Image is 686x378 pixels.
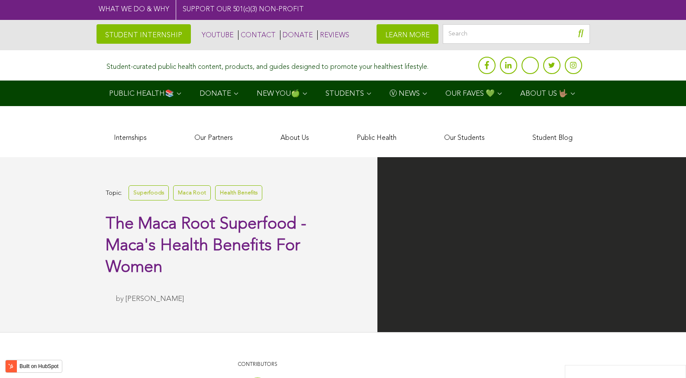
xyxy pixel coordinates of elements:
span: NEW YOU🍏 [257,90,300,97]
span: PUBLIC HEALTH📚 [109,90,174,97]
a: Maca Root [173,185,211,200]
img: HubSpot sprocket logo [6,361,16,372]
a: Health Benefits [215,185,262,200]
a: LEARN MORE [377,24,438,44]
a: [PERSON_NAME] [126,295,184,303]
a: CONTACT [238,30,276,40]
span: Ⓥ NEWS [390,90,420,97]
a: DONATE [280,30,313,40]
span: by [116,295,124,303]
p: CONTRIBUTORS [117,361,398,369]
span: DONATE [200,90,231,97]
label: Built on HubSpot [16,361,62,372]
div: Navigation Menu [97,81,590,106]
span: The Maca Root Superfood - Maca's Health Benefits For Women [106,216,306,276]
button: Built on HubSpot [5,360,62,373]
a: Superfoods [129,185,169,200]
input: Search [443,24,590,44]
a: YOUTUBE [200,30,234,40]
div: Student-curated public health content, products, and guides designed to promote your healthiest l... [106,59,428,71]
span: ABOUT US 🤟🏽 [520,90,568,97]
span: STUDENTS [325,90,364,97]
a: STUDENT INTERNSHIP [97,24,191,44]
span: Topic: [106,187,122,199]
a: REVIEWS [317,30,349,40]
span: OUR FAVES 💚 [445,90,495,97]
